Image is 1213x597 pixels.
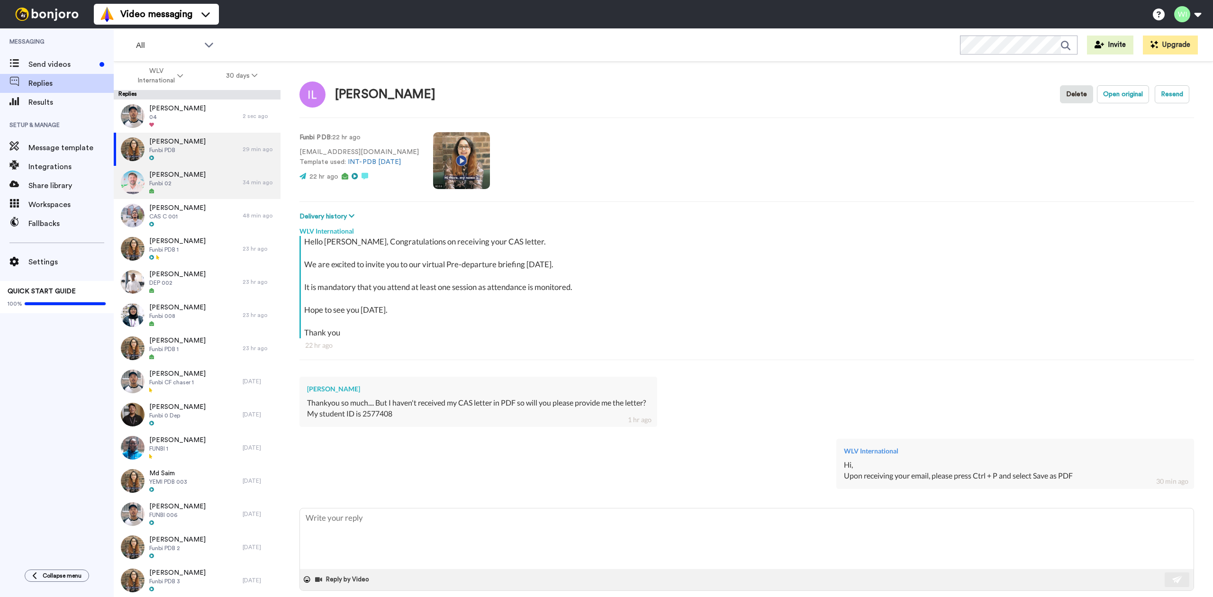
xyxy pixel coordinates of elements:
button: Delivery history [299,211,357,222]
img: send-white.svg [1172,576,1183,583]
div: [PERSON_NAME] [307,384,650,394]
a: [PERSON_NAME]Funbi PDB29 min ago [114,133,281,166]
span: Collapse menu [43,572,81,579]
span: Funbi PDB 3 [149,578,206,585]
a: [PERSON_NAME]Funbi PDB 123 hr ago [114,332,281,365]
div: 22 hr ago [305,341,1188,350]
div: [PERSON_NAME] [335,88,435,101]
span: [PERSON_NAME] [149,203,206,213]
div: 2 sec ago [243,112,276,120]
span: [PERSON_NAME] [149,137,206,146]
div: Thankyou so much.... But I haven't received my CAS letter in PDF so will you please provide me th... [307,398,650,408]
span: Share library [28,180,114,191]
a: INT-PDB [DATE] [348,159,401,165]
span: WLV International [137,66,175,85]
span: [PERSON_NAME] [149,170,206,180]
span: 22 hr ago [309,173,338,180]
span: Funbi CF chaser 1 [149,379,206,386]
img: 5d44d579-8857-467c-964f-7684aa52eaf1-thumb.jpg [121,569,145,592]
img: efeae950-0c2e-44e3-9c57-74bcccf6614e-thumb.jpg [121,137,145,161]
span: FUNBI 006 [149,511,206,519]
button: Upgrade [1143,36,1198,54]
span: YEMI PDB 003 [149,478,187,486]
div: WLV International [299,222,1194,236]
div: Hello [PERSON_NAME], Congratulations on receiving your CAS letter. We are excited to invite you t... [304,236,1192,338]
span: Replies [28,78,114,89]
span: Message template [28,142,114,154]
span: [PERSON_NAME] [149,568,206,578]
div: [DATE] [243,378,276,385]
span: Send videos [28,59,96,70]
div: 23 hr ago [243,344,276,352]
span: [PERSON_NAME] [149,236,206,246]
button: Reply by Video [314,572,372,587]
span: FUNBI 1 [149,445,206,452]
div: [DATE] [243,510,276,518]
p: : 22 hr ago [299,133,419,143]
a: [PERSON_NAME]FUNBI 1[DATE] [114,431,281,464]
button: Invite [1087,36,1133,54]
span: [PERSON_NAME] [149,336,206,345]
a: Md SaimYEMI PDB 003[DATE] [114,464,281,497]
span: Results [28,97,114,108]
img: 39f073c3-77e9-414b-a00e-7669bee0ef46-thumb.jpg [121,270,145,294]
div: 23 hr ago [243,278,276,286]
span: [PERSON_NAME] [149,435,206,445]
div: [DATE] [243,411,276,418]
span: Video messaging [120,8,192,21]
img: af7d3279-888b-4a69-a287-6b44ac959129-thumb.jpg [121,535,145,559]
span: Funbi PDB 1 [149,246,206,253]
img: c3229265-64a6-4e09-8f58-3e66b5bc0cf5-thumb.jpg [121,469,145,493]
span: Funbi 02 [149,180,206,187]
div: [DATE] [243,577,276,584]
a: [PERSON_NAME]DEP 00223 hr ago [114,265,281,298]
a: [PERSON_NAME]042 sec ago [114,99,281,133]
button: Resend [1155,85,1189,103]
span: Funbi 0 Dep [149,412,206,419]
button: Collapse menu [25,570,89,582]
div: 48 min ago [243,212,276,219]
span: 04 [149,113,206,121]
img: vm-color.svg [100,7,115,22]
span: 100% [8,300,22,308]
span: Funbi PDB 1 [149,345,206,353]
img: 3b0f23e1-f7ea-418d-8c31-bf6d72df9965-thumb.jpg [121,403,145,426]
span: Workspaces [28,199,114,210]
img: d13cd613-a0d5-406e-8cf3-0cde742e53d1-thumb.jpg [121,204,145,227]
span: [PERSON_NAME] [149,502,206,511]
span: Fallbacks [28,218,114,229]
div: [DATE] [243,477,276,485]
div: 1 hr ago [628,415,652,425]
div: WLV International [844,446,1186,456]
button: WLV International [116,63,205,89]
img: 20357b13-09c5-4b1e-98cd-6bacbcb48d6b-thumb.jpg [121,502,145,526]
div: 23 hr ago [243,245,276,253]
div: 23 hr ago [243,311,276,319]
div: [DATE] [243,444,276,452]
img: 48226c89-d96f-4b72-be45-d47c225959ae-thumb.jpg [121,336,145,360]
a: [PERSON_NAME]Funbi PDB 2[DATE] [114,531,281,564]
div: 29 min ago [243,145,276,153]
a: [PERSON_NAME]CAS C 00148 min ago [114,199,281,232]
span: [PERSON_NAME] [149,303,206,312]
img: Image of Ishan Lamgadhe [299,81,326,108]
span: [PERSON_NAME] [149,535,206,544]
img: bj-logo-header-white.svg [11,8,82,21]
strong: Funbi PDB [299,134,331,141]
span: [PERSON_NAME] [149,270,206,279]
a: [PERSON_NAME]Funbi PDB 123 hr ago [114,232,281,265]
a: [PERSON_NAME]Funbi CF chaser 1[DATE] [114,365,281,398]
a: [PERSON_NAME]Funbi 00823 hr ago [114,298,281,332]
img: 126b3f2b-7bc8-42e6-a159-67767b86b15d-thumb.jpg [121,104,145,128]
div: 30 min ago [1156,477,1188,486]
span: [PERSON_NAME] [149,104,206,113]
span: All [136,40,199,51]
span: Funbi PDB [149,146,206,154]
div: [DATE] [243,543,276,551]
img: f555942a-3537-49c4-88e3-4608a442e57f-thumb.jpg [121,370,145,393]
a: [PERSON_NAME]Funbi 0 Dep[DATE] [114,398,281,431]
button: Delete [1060,85,1093,103]
div: Hi, Upon receiving your email, please press Ctrl + P and select Save as PDF [844,460,1186,481]
a: [PERSON_NAME]Funbi PDB 3[DATE] [114,564,281,597]
span: CAS C 001 [149,213,206,220]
